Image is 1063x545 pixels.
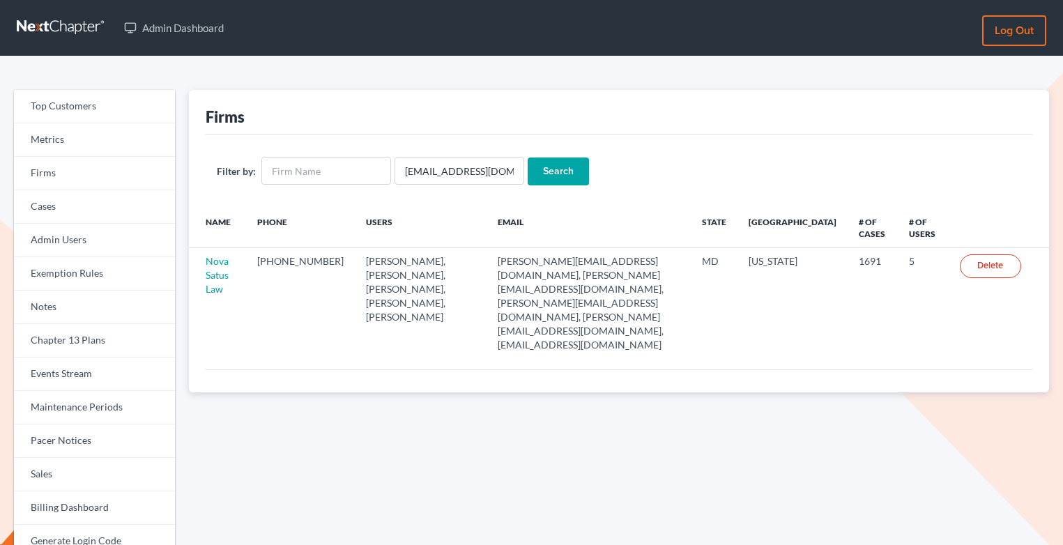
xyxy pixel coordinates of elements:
[14,291,175,324] a: Notes
[395,157,524,185] input: Users
[487,208,691,248] th: Email
[261,157,391,185] input: Firm Name
[14,491,175,525] a: Billing Dashboard
[14,90,175,123] a: Top Customers
[898,248,949,358] td: 5
[848,248,898,358] td: 1691
[246,248,355,358] td: [PHONE_NUMBER]
[14,123,175,157] a: Metrics
[487,248,691,358] td: [PERSON_NAME][EMAIL_ADDRESS][DOMAIN_NAME], [PERSON_NAME][EMAIL_ADDRESS][DOMAIN_NAME], [PERSON_NAM...
[14,190,175,224] a: Cases
[206,107,245,127] div: Firms
[14,224,175,257] a: Admin Users
[189,208,246,248] th: Name
[355,248,487,358] td: [PERSON_NAME], [PERSON_NAME], [PERSON_NAME], [PERSON_NAME], [PERSON_NAME]
[528,158,589,185] input: Search
[691,208,737,248] th: State
[691,248,737,358] td: MD
[206,255,229,295] a: Nova Satus Law
[14,424,175,458] a: Pacer Notices
[355,208,487,248] th: Users
[246,208,355,248] th: Phone
[898,208,949,248] th: # of Users
[117,15,231,40] a: Admin Dashboard
[848,208,898,248] th: # of Cases
[960,254,1021,278] a: Delete
[14,358,175,391] a: Events Stream
[217,164,256,178] label: Filter by:
[737,248,848,358] td: [US_STATE]
[14,157,175,190] a: Firms
[737,208,848,248] th: [GEOGRAPHIC_DATA]
[14,391,175,424] a: Maintenance Periods
[14,257,175,291] a: Exemption Rules
[982,15,1046,46] a: Log out
[14,324,175,358] a: Chapter 13 Plans
[14,458,175,491] a: Sales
